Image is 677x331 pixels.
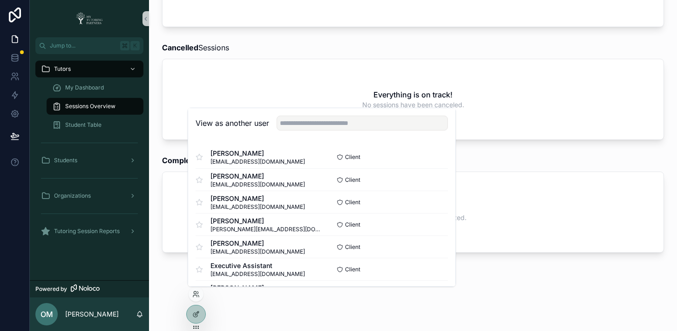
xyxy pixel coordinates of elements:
h2: Everything is on track! [373,89,453,100]
span: Client [345,199,360,206]
span: Client [345,266,360,273]
a: Organizations [35,187,143,204]
span: [EMAIL_ADDRESS][DOMAIN_NAME] [210,248,305,255]
span: Tutors [54,65,71,73]
a: Powered by [30,280,149,297]
a: Tutors [35,61,143,77]
span: Sessions [162,155,233,166]
span: OM [41,309,53,320]
button: Jump to...K [35,37,143,54]
span: Sessions Overview [65,103,115,110]
span: [PERSON_NAME] [210,149,305,158]
span: [EMAIL_ADDRESS][DOMAIN_NAME] [210,181,305,188]
div: scrollable content [30,54,149,252]
a: Tutoring Session Reports [35,223,143,240]
span: [PERSON_NAME] [210,239,305,248]
h2: View as another user [196,117,269,129]
p: [PERSON_NAME] [65,310,119,319]
span: Students [54,157,77,164]
a: Students [35,152,143,169]
span: [EMAIL_ADDRESS][DOMAIN_NAME] [210,203,305,211]
span: Client [345,221,360,228]
span: Student Table [65,121,102,129]
span: Client [345,243,360,251]
span: Client [345,176,360,184]
span: Powered by [35,285,67,293]
span: [PERSON_NAME] [210,216,322,226]
span: [EMAIL_ADDRESS][DOMAIN_NAME] [210,270,305,278]
span: Sessions [162,42,229,53]
a: Student Table [47,117,143,133]
img: App logo [73,11,106,26]
span: Jump to... [50,42,116,49]
strong: Cancelled [162,43,198,52]
a: Sessions Overview [47,98,143,115]
span: No sessions have been canceled. [362,100,464,110]
span: K [131,42,139,49]
a: My Dashboard [47,79,143,96]
span: Organizations [54,192,91,200]
span: Tutoring Session Reports [54,228,120,235]
span: Executive Assistant [210,261,305,270]
span: [PERSON_NAME] [210,172,305,181]
span: [EMAIL_ADDRESS][DOMAIN_NAME] [210,158,305,165]
span: Client [345,153,360,161]
strong: Completed [162,156,203,165]
span: [PERSON_NAME][EMAIL_ADDRESS][DOMAIN_NAME] [210,226,322,233]
span: [PERSON_NAME] [210,194,305,203]
span: [PERSON_NAME] [210,283,305,293]
span: My Dashboard [65,84,104,91]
